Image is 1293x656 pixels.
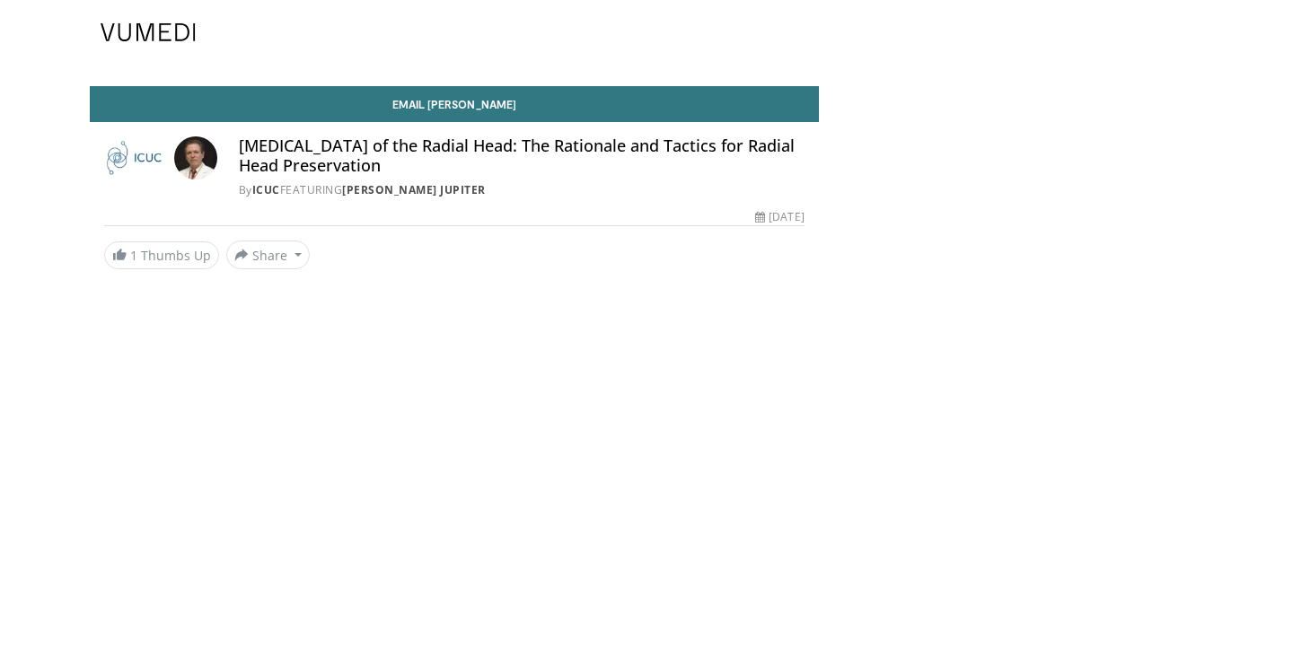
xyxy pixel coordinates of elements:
[252,182,280,197] a: ICUC
[130,247,137,264] span: 1
[226,241,310,269] button: Share
[239,182,805,198] div: By FEATURING
[104,241,219,269] a: 1 Thumbs Up
[239,136,805,175] h4: [MEDICAL_DATA] of the Radial Head: The Rationale and Tactics for Radial Head Preservation
[755,209,804,225] div: [DATE]
[90,86,819,122] a: Email [PERSON_NAME]
[104,136,167,179] img: ICUC
[174,136,217,179] img: Avatar
[101,23,196,41] img: VuMedi Logo
[342,182,486,197] a: [PERSON_NAME] Jupiter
